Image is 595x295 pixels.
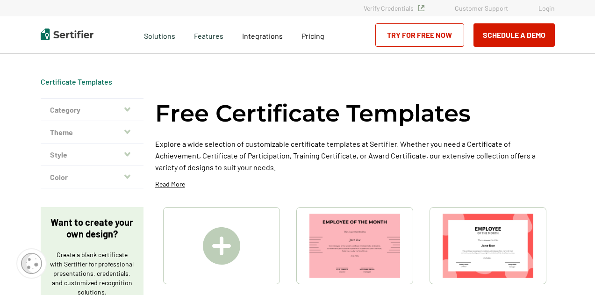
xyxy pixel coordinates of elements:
[155,138,555,173] p: Explore a wide selection of customizable certificate templates at Sertifier. Whether you need a C...
[301,31,324,40] span: Pricing
[418,5,424,11] img: Verified
[194,29,223,41] span: Features
[41,166,143,188] button: Color
[242,29,283,41] a: Integrations
[538,4,555,12] a: Login
[155,180,185,189] p: Read More
[155,98,471,129] h1: Free Certificate Templates
[41,99,143,121] button: Category
[21,253,42,274] img: Cookie Popup Icon
[41,29,93,40] img: Sertifier | Digital Credentialing Platform
[242,31,283,40] span: Integrations
[375,23,464,47] a: Try for Free Now
[473,23,555,47] button: Schedule a Demo
[41,144,143,166] button: Style
[41,77,112,86] a: Certificate Templates
[203,227,240,265] img: Create A Blank Certificate
[455,4,508,12] a: Customer Support
[144,29,175,41] span: Solutions
[301,29,324,41] a: Pricing
[364,4,424,12] a: Verify Credentials
[41,121,143,144] button: Theme
[41,77,112,86] div: Breadcrumb
[50,216,134,240] p: Want to create your own design?
[443,214,533,278] img: Modern & Red Employee of the Month Certificate Template
[309,214,400,278] img: Simple & Modern Employee of the Month Certificate Template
